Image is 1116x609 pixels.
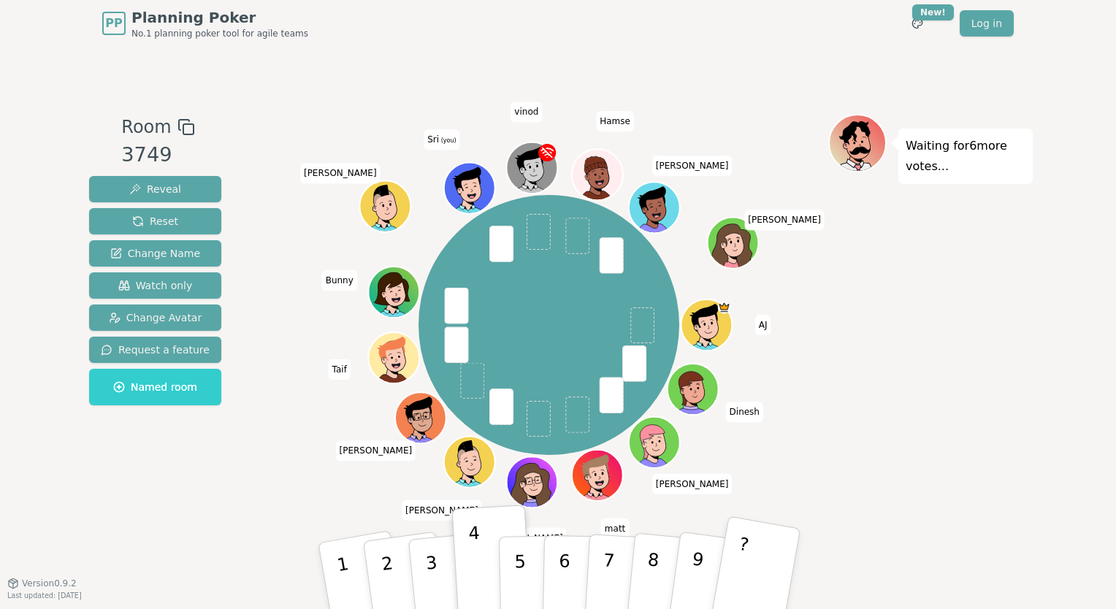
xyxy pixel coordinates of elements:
[744,210,825,230] span: Click to change your name
[7,578,77,589] button: Version0.9.2
[402,500,482,521] span: Click to change your name
[601,518,629,539] span: Click to change your name
[22,578,77,589] span: Version 0.9.2
[468,523,484,602] p: 4
[652,156,733,176] span: Click to change your name
[132,214,178,229] span: Reset
[131,7,308,28] span: Planning Poker
[755,315,771,335] span: Click to change your name
[329,359,351,380] span: Click to change your name
[89,304,221,331] button: Change Avatar
[110,246,200,261] span: Change Name
[102,7,308,39] a: PPPlanning PokerNo.1 planning poker tool for agile teams
[904,10,930,37] button: New!
[726,402,763,422] span: Click to change your name
[89,176,221,202] button: Reveal
[89,369,221,405] button: Named room
[131,28,308,39] span: No.1 planning poker tool for agile teams
[511,102,542,123] span: Click to change your name
[89,337,221,363] button: Request a feature
[89,272,221,299] button: Watch only
[89,208,221,234] button: Reset
[118,278,193,293] span: Watch only
[906,136,1025,177] p: Waiting for 6 more votes...
[439,137,456,144] span: (you)
[424,129,459,150] span: Click to change your name
[113,380,197,394] span: Named room
[105,15,122,32] span: PP
[300,163,381,183] span: Click to change your name
[121,114,171,140] span: Room
[912,4,954,20] div: New!
[322,270,357,291] span: Click to change your name
[89,240,221,267] button: Change Name
[446,164,494,212] button: Click to change your avatar
[596,111,634,131] span: Click to change your name
[101,342,210,357] span: Request a feature
[335,440,416,461] span: Click to change your name
[121,140,194,170] div: 3749
[129,182,181,196] span: Reveal
[718,301,731,314] span: AJ is the host
[7,591,82,600] span: Last updated: [DATE]
[486,528,567,548] span: Click to change your name
[960,10,1014,37] a: Log in
[109,310,202,325] span: Change Avatar
[652,474,733,494] span: Click to change your name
